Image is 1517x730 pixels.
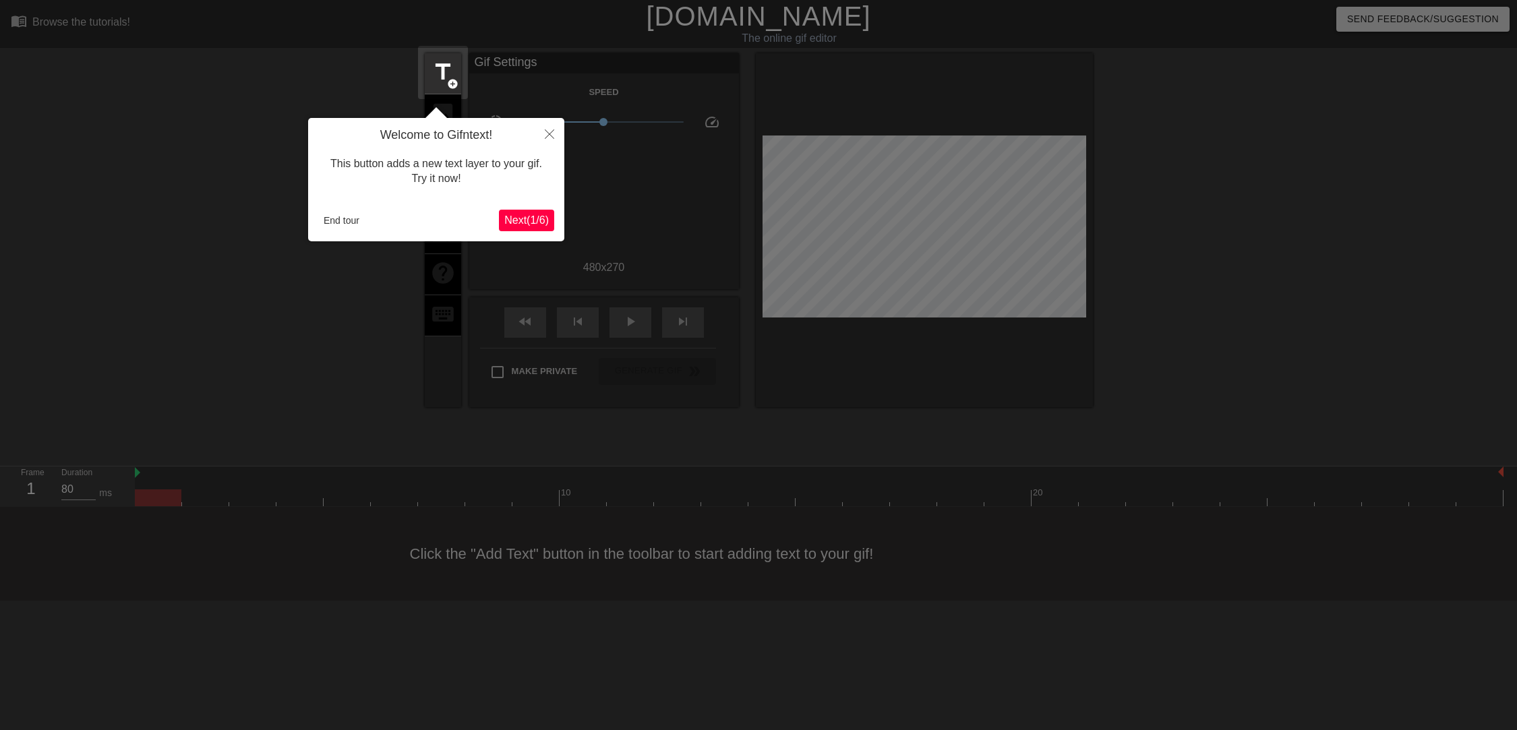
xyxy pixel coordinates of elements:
[499,210,554,231] button: Next
[318,210,365,231] button: End tour
[318,128,554,143] h4: Welcome to Gifntext!
[504,214,549,226] span: Next ( 1 / 6 )
[535,118,564,149] button: Close
[318,143,554,200] div: This button adds a new text layer to your gif. Try it now!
